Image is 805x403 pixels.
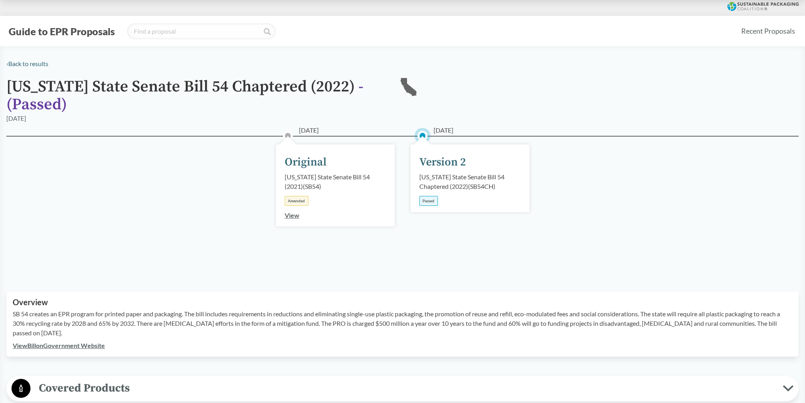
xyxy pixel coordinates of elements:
[285,172,386,191] div: [US_STATE] State Senate Bill 54 (2021) ( SB54 )
[127,23,276,39] input: Find a proposal
[419,196,438,206] div: Passed
[9,378,796,399] button: Covered Products
[419,172,521,191] div: [US_STATE] State Senate Bill 54 Chaptered (2022) ( SB54CH )
[6,60,48,67] a: ‹Back to results
[6,78,386,114] h1: [US_STATE] State Senate Bill 54 Chaptered (2022)
[434,125,453,135] span: [DATE]
[6,25,117,38] button: Guide to EPR Proposals
[285,154,327,171] div: Original
[30,379,783,397] span: Covered Products
[285,211,299,219] a: View
[285,196,308,206] div: Amended
[13,309,792,338] p: SB 54 creates an EPR program for printed paper and packaging. The bill includes requirements in r...
[738,22,799,40] a: Recent Proposals
[299,125,319,135] span: [DATE]
[13,298,792,307] h2: Overview
[419,154,466,171] div: Version 2
[6,114,26,123] div: [DATE]
[6,77,363,114] span: - ( Passed )
[13,342,105,349] a: ViewBillonGovernment Website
